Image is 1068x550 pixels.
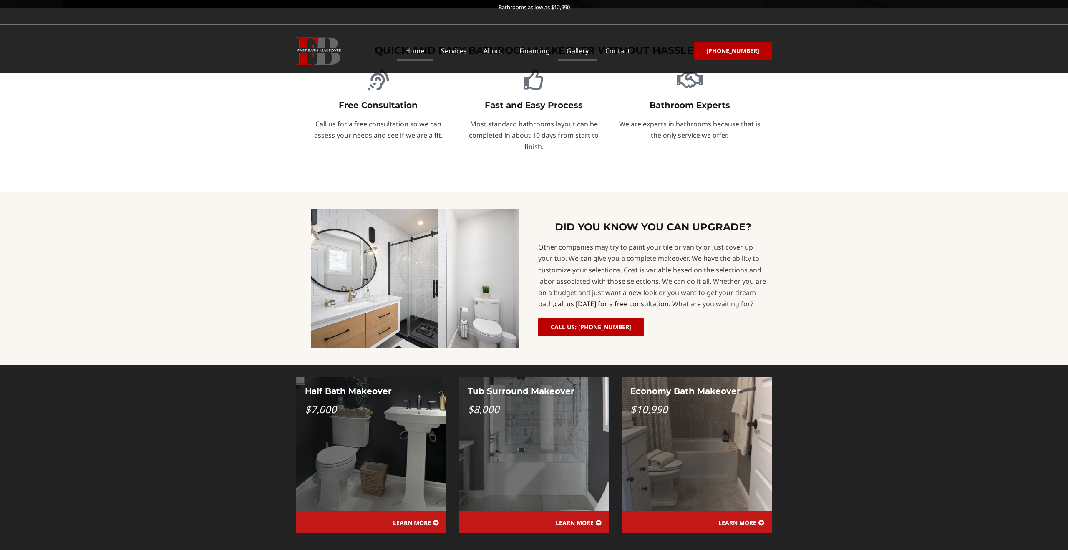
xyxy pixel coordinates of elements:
a: Gallery [558,41,597,61]
p: $10,990 [630,404,763,414]
div: Other companies may try to paint your tile or vanity or just cover up your tub. We can give you a... [538,242,768,310]
h3: DID YOU KNOW YOU CAN UPGRADE? [538,220,768,233]
span: [PHONE_NUMBER] [706,48,759,54]
h4: Half Bath Makeover [305,386,438,396]
a: call us [DATE] for a free consultation [554,299,669,308]
p: $7,000 [305,404,438,414]
a: Fast and Easy Process [485,100,583,110]
a: Fast and Easy Process [524,69,544,90]
p: $8,000 [468,404,600,414]
a: Bathroom Experts [650,100,730,110]
a: Free Consultation [339,100,418,110]
span: LEARN MORE [556,520,594,526]
a: Financing [511,41,558,61]
img: bathroom-makeover [311,209,519,348]
a: LEARN MORE [715,515,768,529]
h4: Economy Bath Makeover [630,386,763,396]
a: About [475,41,511,61]
a: LEARN MORE [390,515,442,529]
span: CALL US: [PHONE_NUMBER] [551,324,631,330]
span: LEARN MORE [718,520,756,526]
a: Home [397,41,433,61]
a: [PHONE_NUMBER] [694,42,772,60]
p: We are experts in bathrooms because that is the only service we offer. [616,119,763,141]
a: Contact [597,41,638,61]
p: Most standard bathrooms layout can be completed in about 10 days from start to finish. [460,119,607,153]
img: Fast Bath Makeover icon [296,37,341,65]
a: Services [433,41,475,61]
a: Bathroom Experts [679,69,700,90]
p: Call us for a free consultation so we can assess your needs and see if we are a fit. [305,119,452,141]
a: LEARN MORE [552,515,605,529]
h4: Tub Surround Makeover [468,386,600,396]
a: Free Consultation [368,69,389,90]
a: CALL US: [PHONE_NUMBER] [538,318,644,336]
span: LEARN MORE [393,520,431,526]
